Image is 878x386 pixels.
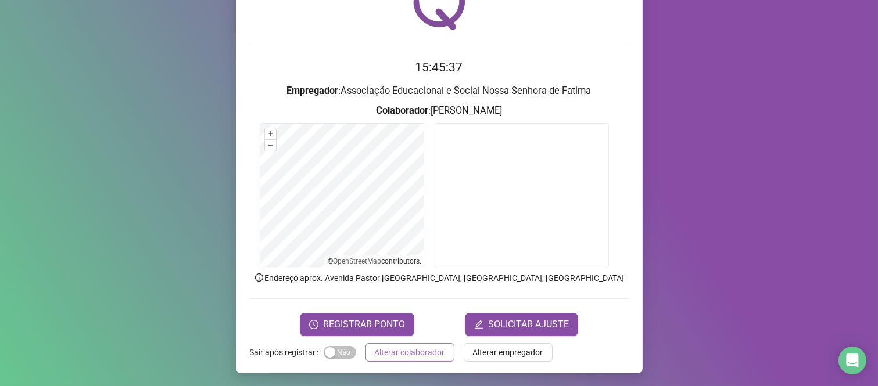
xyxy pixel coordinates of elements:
button: REGISTRAR PONTO [300,313,414,336]
time: 15:45:37 [415,60,463,74]
li: © contributors. [328,257,421,265]
h3: : Associação Educacional e Social Nossa Senhora de Fatima [250,84,629,99]
span: edit [474,320,483,329]
a: OpenStreetMap [333,257,381,265]
button: Alterar colaborador [365,343,454,362]
span: clock-circle [309,320,318,329]
span: Alterar empregador [473,346,543,359]
button: editSOLICITAR AJUSTE [465,313,578,336]
strong: Empregador [287,85,339,96]
span: SOLICITAR AJUSTE [488,318,569,331]
p: Endereço aprox. : Avenida Pastor [GEOGRAPHIC_DATA], [GEOGRAPHIC_DATA], [GEOGRAPHIC_DATA] [250,272,629,284]
span: info-circle [254,272,264,283]
button: Alterar empregador [464,343,553,362]
button: + [265,128,276,139]
h3: : [PERSON_NAME] [250,103,629,118]
button: – [265,140,276,151]
span: Alterar colaborador [375,346,445,359]
span: REGISTRAR PONTO [323,318,405,331]
strong: Colaborador [376,105,428,116]
div: Open Intercom Messenger [838,347,866,374]
label: Sair após registrar [250,343,324,362]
